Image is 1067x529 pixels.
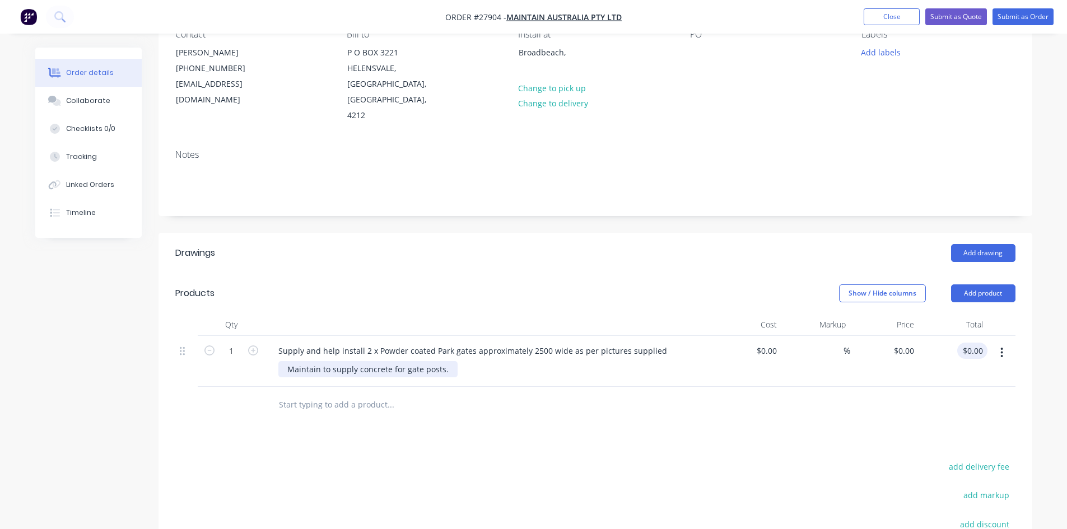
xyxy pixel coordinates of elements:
div: Contact [175,29,329,40]
div: Maintain to supply concrete for gate posts. [278,361,458,377]
div: Drawings [175,246,215,260]
div: Tracking [66,152,97,162]
button: add markup [958,488,1015,503]
div: Order details [66,68,114,78]
div: PO [690,29,844,40]
button: Submit as Quote [925,8,987,25]
div: Collaborate [66,96,110,106]
span: % [844,344,850,357]
button: Add labels [855,44,907,59]
button: Tracking [35,143,142,171]
div: Linked Orders [66,180,114,190]
div: Supply and help install 2 x Powder coated Park gates approximately 2500 wide as per pictures supp... [269,343,676,359]
div: Labels [861,29,1015,40]
button: Linked Orders [35,171,142,199]
div: Notes [175,149,1015,160]
button: Change to delivery [512,96,594,111]
button: Add drawing [951,244,1015,262]
div: Bill to [347,29,500,40]
button: Submit as Order [993,8,1054,25]
div: Markup [781,313,850,336]
button: Close [864,8,920,25]
div: Broadbeach, [519,45,612,60]
button: Add product [951,284,1015,302]
span: Order #27904 - [445,12,506,22]
button: Collaborate [35,87,142,115]
div: Total [919,313,987,336]
div: Qty [198,313,265,336]
div: Price [850,313,919,336]
input: Start typing to add a product... [278,394,502,416]
div: P O BOX 3221 [347,45,440,60]
div: Install at [518,29,672,40]
img: Factory [20,8,37,25]
div: Products [175,287,215,300]
div: Timeline [66,208,96,218]
button: Order details [35,59,142,87]
div: P O BOX 3221HELENSVALE, [GEOGRAPHIC_DATA], [GEOGRAPHIC_DATA], 4212 [338,44,450,124]
button: add delivery fee [943,459,1015,474]
div: Cost [713,313,782,336]
button: Show / Hide columns [839,284,926,302]
button: Change to pick up [512,80,591,95]
button: Timeline [35,199,142,227]
div: HELENSVALE, [GEOGRAPHIC_DATA], [GEOGRAPHIC_DATA], 4212 [347,60,440,123]
div: [PHONE_NUMBER] [176,60,269,76]
div: [EMAIL_ADDRESS][DOMAIN_NAME] [176,76,269,107]
div: Checklists 0/0 [66,124,115,134]
div: [PERSON_NAME] [176,45,269,60]
button: Checklists 0/0 [35,115,142,143]
div: [PERSON_NAME][PHONE_NUMBER][EMAIL_ADDRESS][DOMAIN_NAME] [166,44,278,108]
div: Broadbeach, [509,44,621,80]
a: MAINTAIN AUSTRALIA PTY LTD [506,12,622,22]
